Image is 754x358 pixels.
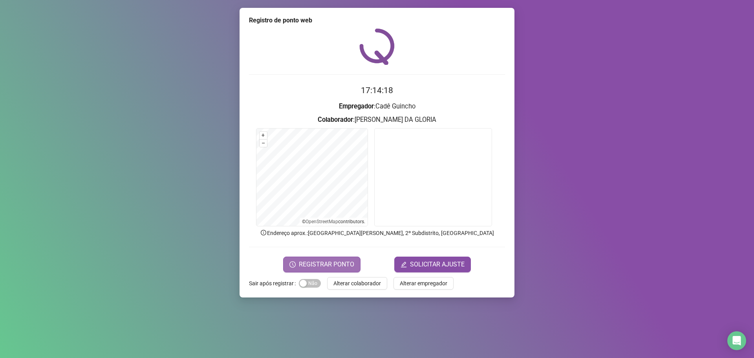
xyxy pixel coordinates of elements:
[327,277,387,290] button: Alterar colaborador
[249,115,505,125] h3: : [PERSON_NAME] DA GLORIA
[249,101,505,112] h3: : Cadê Guincho
[400,279,447,288] span: Alterar empregador
[339,103,374,110] strong: Empregador
[318,116,353,123] strong: Colaborador
[333,279,381,288] span: Alterar colaborador
[727,331,746,350] div: Open Intercom Messenger
[306,219,338,224] a: OpenStreetMap
[302,219,365,224] li: © contributors.
[260,229,267,236] span: info-circle
[401,261,407,268] span: edit
[361,86,393,95] time: 17:14:18
[394,257,471,272] button: editSOLICITAR AJUSTE
[289,261,296,268] span: clock-circle
[359,28,395,65] img: QRPoint
[410,260,465,269] span: SOLICITAR AJUSTE
[249,16,505,25] div: Registro de ponto web
[249,229,505,237] p: Endereço aprox. : [GEOGRAPHIC_DATA][PERSON_NAME], 2º Subdistrito, [GEOGRAPHIC_DATA]
[283,257,361,272] button: REGISTRAR PONTO
[393,277,454,290] button: Alterar empregador
[249,277,299,290] label: Sair após registrar
[260,132,267,139] button: +
[299,260,354,269] span: REGISTRAR PONTO
[260,140,267,147] button: –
